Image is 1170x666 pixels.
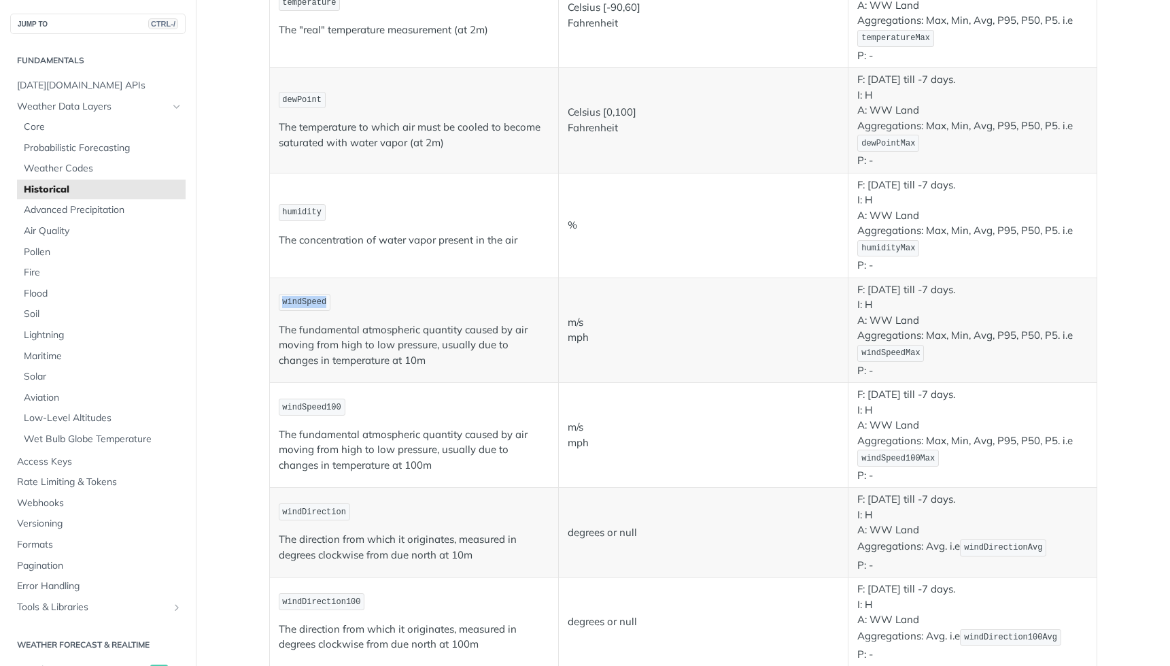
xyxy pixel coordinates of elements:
button: Show subpages for Tools & Libraries [171,602,182,613]
span: windSpeed100Max [861,454,935,463]
p: F: [DATE] till -7 days. I: H A: WW Land Aggregations: Avg. i.e P: - [857,492,1087,573]
p: The concentration of water vapor present in the air [279,233,550,248]
a: Weather Codes [17,159,186,179]
span: [DATE][DOMAIN_NAME] APIs [17,79,182,93]
span: temperatureMax [861,33,930,43]
span: Pagination [17,559,182,573]
p: The direction from which it originates, measured in degrees clockwise from due north at 100m [279,622,550,652]
h2: Fundamentals [10,54,186,67]
span: Error Handling [17,580,182,593]
span: Low-Level Altitudes [24,412,182,425]
span: humidity [282,207,322,217]
span: windDirection100 [282,597,360,607]
span: Fire [24,266,182,280]
a: Fire [17,263,186,283]
span: Soil [24,307,182,321]
p: Celsius [0,100] Fahrenheit [568,105,839,135]
span: windSpeed100 [282,403,341,412]
a: Versioning [10,514,186,534]
span: windSpeed [282,297,326,307]
p: m/s mph [568,315,839,346]
a: Maritime [17,346,186,367]
p: The temperature to which air must be cooled to become saturated with water vapor (at 2m) [279,120,550,150]
span: Weather Codes [24,162,182,176]
button: JUMP TOCTRL-/ [10,14,186,34]
span: humidityMax [861,244,915,253]
span: Maritime [24,350,182,363]
a: Webhooks [10,493,186,514]
p: degrees or null [568,525,839,541]
a: Pagination [10,556,186,576]
span: Versioning [17,517,182,531]
span: Wet Bulb Globe Temperature [24,433,182,446]
a: Flood [17,284,186,304]
p: The "real" temperature measurement (at 2m) [279,22,550,38]
span: windSpeedMax [861,348,920,358]
a: Air Quality [17,221,186,242]
a: Lightning [17,325,186,346]
span: Webhooks [17,497,182,510]
a: Pollen [17,242,186,263]
span: Pollen [24,246,182,259]
span: Core [24,120,182,134]
span: Tools & Libraries [17,601,168,614]
a: Advanced Precipitation [17,200,186,220]
span: Access Keys [17,455,182,469]
a: Probabilistic Forecasting [17,138,186,159]
a: Rate Limiting & Tokens [10,472,186,493]
span: CTRL-/ [148,18,178,29]
p: The direction from which it originates, measured in degrees clockwise from due north at 10m [279,532,550,563]
a: Weather Data LayersHide subpages for Weather Data Layers [10,97,186,117]
p: The fundamental atmospheric quantity caused by air moving from high to low pressure, usually due ... [279,322,550,369]
a: Wet Bulb Globe Temperature [17,429,186,450]
p: % [568,218,839,233]
p: F: [DATE] till -7 days. I: H A: WW Land Aggregations: Max, Min, Avg, P95, P50, P5. i.e P: - [857,387,1087,483]
a: [DATE][DOMAIN_NAME] APIs [10,76,186,96]
span: Formats [17,538,182,552]
span: Aviation [24,391,182,405]
a: Access Keys [10,452,186,472]
p: The fundamental atmospheric quantity caused by air moving from high to low pressure, usually due ... [279,427,550,473]
span: dewPointMax [861,139,915,148]
span: Flood [24,287,182,301]
span: windDirection100Avg [964,633,1057,642]
span: Air Quality [24,224,182,238]
span: windDirection [282,507,346,517]
span: Advanced Precipitation [24,203,182,217]
a: Historical [17,180,186,200]
p: F: [DATE] till -7 days. I: H A: WW Land Aggregations: Max, Min, Avg, P95, P50, P5. i.e P: - [857,178,1087,273]
a: Soil [17,304,186,324]
p: m/s mph [568,420,839,450]
p: F: [DATE] till -7 days. I: H A: WW Land Aggregations: Max, Min, Avg, P95, P50, P5. i.e P: - [857,72,1087,168]
a: Core [17,117,186,137]
span: windDirectionAvg [964,543,1042,552]
a: Tools & LibrariesShow subpages for Tools & Libraries [10,597,186,618]
p: F: [DATE] till -7 days. I: H A: WW Land Aggregations: Max, Min, Avg, P95, P50, P5. i.e P: - [857,282,1087,378]
span: Rate Limiting & Tokens [17,476,182,489]
a: Error Handling [10,576,186,597]
h2: Weather Forecast & realtime [10,639,186,651]
span: Weather Data Layers [17,100,168,114]
a: Low-Level Altitudes [17,408,186,429]
a: Solar [17,367,186,387]
button: Hide subpages for Weather Data Layers [171,101,182,112]
span: Historical [24,183,182,197]
span: dewPoint [282,95,322,105]
a: Formats [10,535,186,555]
span: Lightning [24,329,182,342]
span: Solar [24,370,182,384]
a: Aviation [17,388,186,408]
p: degrees or null [568,614,839,630]
span: Probabilistic Forecasting [24,141,182,155]
p: F: [DATE] till -7 days. I: H A: WW Land Aggregations: Avg. i.e P: - [857,582,1087,663]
